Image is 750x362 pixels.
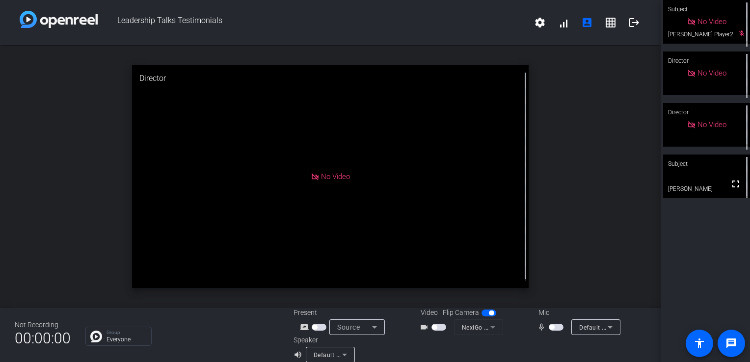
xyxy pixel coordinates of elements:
[321,172,350,181] span: No Video
[294,308,392,318] div: Present
[552,11,575,34] button: signal_cellular_alt
[534,17,546,28] mat-icon: settings
[730,178,742,190] mat-icon: fullscreen
[663,52,750,70] div: Director
[697,120,726,129] span: No Video
[605,17,616,28] mat-icon: grid_on
[294,349,305,361] mat-icon: volume_up
[15,320,71,330] div: Not Recording
[300,321,312,333] mat-icon: screen_share_outline
[443,308,479,318] span: Flip Camera
[579,323,732,331] span: Default - Headset Microphone (Jabra EVOLVE 20 MS)
[663,103,750,122] div: Director
[314,351,460,359] span: Default - Headset Earphone (Jabra EVOLVE 20 MS)
[581,17,593,28] mat-icon: account_box
[20,11,98,28] img: white-gradient.svg
[628,17,640,28] mat-icon: logout
[107,336,146,342] p: Everyone
[15,326,71,350] span: 00:00:00
[697,69,726,78] span: No Video
[694,337,705,349] mat-icon: accessibility
[107,330,146,335] p: Group
[663,155,750,173] div: Subject
[132,65,529,92] div: Director
[697,17,726,26] span: No Video
[421,308,438,318] span: Video
[90,331,102,342] img: Chat Icon
[529,308,627,318] div: Mic
[725,337,737,349] mat-icon: message
[294,335,352,345] div: Speaker
[420,321,431,333] mat-icon: videocam_outline
[337,323,360,331] span: Source
[537,321,549,333] mat-icon: mic_none
[98,11,528,34] span: Leadership Talks Testimonials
